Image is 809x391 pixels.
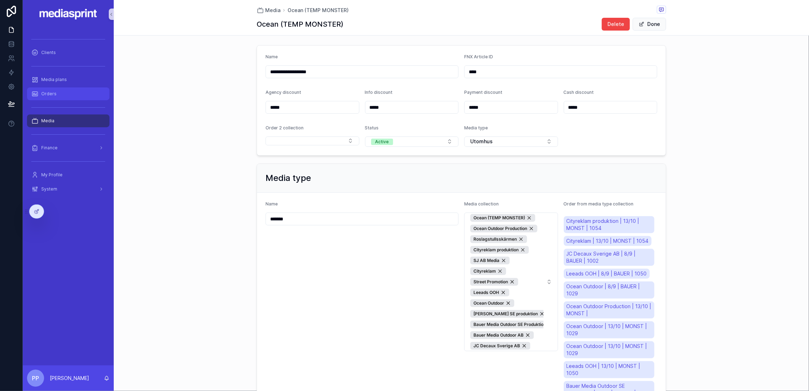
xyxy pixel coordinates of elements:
[470,342,530,350] button: Unselect 6
[41,50,56,55] span: Clients
[473,215,525,221] span: Ocean (TEMP MONSTER)
[288,7,349,14] a: Ocean (TEMP MONSTER)
[473,343,520,349] span: JC Decaux Sverige AB
[470,299,514,307] button: Unselect 36
[27,168,109,181] a: My Profile
[564,321,655,338] a: Ocean Outdoor | 13/10 | MONST | 1029
[567,250,652,264] span: JC Decaux Sverige AB | 8/9 | BAUER | 1002
[27,46,109,59] a: Clients
[464,54,493,59] span: FNX Article ID
[1,34,14,47] iframe: Spotlight
[564,301,655,318] a: Ocean Outdoor Production | 13/10 | MONST |
[567,218,652,232] span: Cityreklam produktion | 13/10 | MONST | 1054
[464,201,499,207] span: Media collection
[464,125,488,130] span: Media type
[50,375,89,382] p: [PERSON_NAME]
[607,21,624,28] span: Delete
[473,268,496,274] span: Cityreklam
[27,183,109,195] a: System
[473,300,504,306] span: Ocean Outdoor
[470,321,556,328] button: Unselect 8
[470,214,535,222] button: Unselect 165
[41,91,57,97] span: Orders
[23,28,114,205] div: scrollable content
[365,125,379,130] span: Status
[265,7,280,14] span: Media
[567,283,652,297] span: Ocean Outdoor | 8/9 | BAUER | 1029
[464,90,502,95] span: Payment discount
[39,9,98,20] img: App logo
[564,216,655,233] a: Cityreklam produktion | 13/10 | MONST | 1054
[470,257,510,264] button: Unselect 67
[257,7,280,14] a: Media
[473,247,519,253] span: Cityreklam produktion
[564,249,655,266] a: JC Decaux Sverige AB | 8/9 | BAUER | 1002
[470,278,518,286] button: Unselect 59
[266,125,304,130] span: Order 2 collection
[41,172,63,178] span: My Profile
[567,343,652,357] span: Ocean Outdoor | 13/10 | MONST | 1029
[266,90,301,95] span: Agency discount
[473,322,546,327] span: Bauer Media Outdoor SE Produktion
[564,361,655,378] a: Leeads OOH | 13/10 | MONST | 1050
[473,258,499,263] span: SJ AB Media
[567,303,652,317] span: Ocean Outdoor Production | 13/10 | MONST |
[266,201,278,207] span: Name
[470,138,493,145] span: Utomhus
[27,141,109,154] a: Finance
[41,145,58,151] span: Finance
[473,226,527,231] span: Ocean Outdoor Production
[27,73,109,86] a: Media plans
[464,136,558,146] button: Select Button
[567,270,647,277] span: Leeads OOH | 8/9 | BAUER | 1050
[266,172,311,184] h2: Media type
[470,310,548,318] button: Unselect 9
[375,139,389,145] div: Active
[266,54,278,59] span: Name
[633,18,666,31] button: Done
[41,118,54,124] span: Media
[567,237,649,245] span: Cityreklam | 13/10 | MONST | 1054
[564,201,634,207] span: Order from media type collection
[473,236,517,242] span: Roslagstullsskärmen
[473,279,508,285] span: Street Promotion
[602,18,630,31] button: Delete
[365,136,459,146] button: Select Button
[41,186,57,192] span: System
[470,246,529,254] button: Unselect 70
[564,90,594,95] span: Cash discount
[470,267,506,275] button: Unselect 62
[257,19,343,29] h1: Ocean (TEMP MONSTER)
[567,363,652,377] span: Leeads OOH | 13/10 | MONST | 1050
[473,332,524,338] span: Bauer Media Outdoor AB
[567,323,652,337] span: Ocean Outdoor | 13/10 | MONST | 1029
[473,311,538,317] span: [PERSON_NAME] SE produktion
[473,290,499,295] span: Leeads OOH
[27,87,109,100] a: Orders
[564,269,650,279] a: Leeads OOH | 8/9 | BAUER | 1050
[564,341,655,358] a: Ocean Outdoor | 13/10 | MONST | 1029
[464,213,558,351] button: Select Button
[564,236,652,246] a: Cityreklam | 13/10 | MONST | 1054
[27,114,109,127] a: Media
[470,225,537,232] button: Unselect 164
[470,235,527,243] button: Unselect 126
[470,331,534,339] button: Unselect 7
[266,136,359,145] button: Select Button
[32,374,39,382] span: PP
[564,282,655,299] a: Ocean Outdoor | 8/9 | BAUER | 1029
[41,77,67,82] span: Media plans
[470,289,509,296] button: Unselect 58
[365,90,393,95] span: Info discount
